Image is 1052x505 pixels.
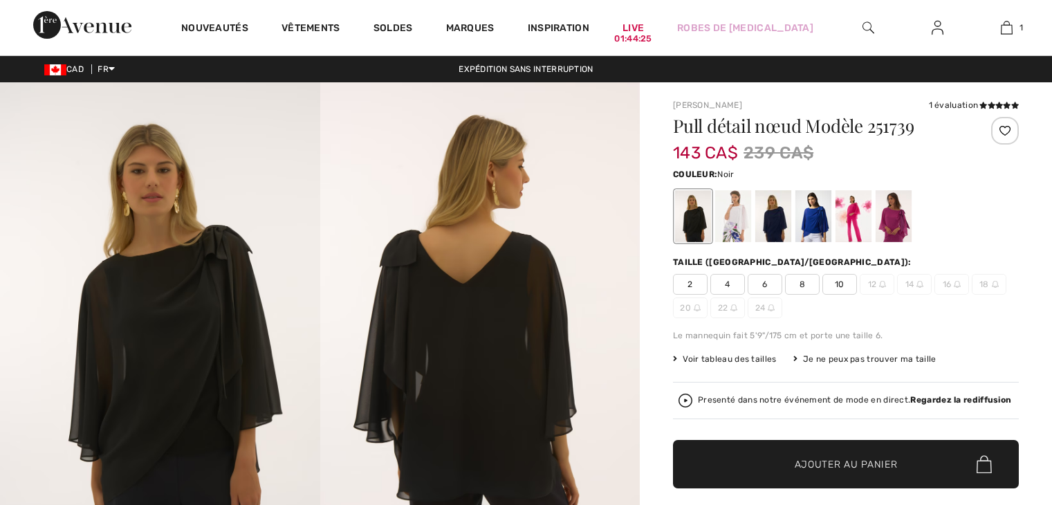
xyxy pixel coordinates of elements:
a: Vêtements [282,22,340,37]
img: Bag.svg [977,455,992,473]
div: Noir [675,190,711,242]
span: 14 [897,274,932,295]
div: Presenté dans notre événement de mode en direct. [698,396,1011,405]
span: 24 [748,297,782,318]
img: ring-m.svg [768,304,775,311]
img: ring-m.svg [879,281,886,288]
div: Geranium [836,190,871,242]
img: Mon panier [1001,19,1013,36]
a: Marques [446,22,495,37]
div: 1 évaluation [929,99,1019,111]
span: 12 [860,274,894,295]
a: Nouveautés [181,22,248,37]
div: 01:44:25 [614,33,652,46]
span: 18 [972,274,1006,295]
div: Purple orchid [876,190,912,242]
a: Robes de [MEDICAL_DATA] [677,21,813,35]
span: 6 [748,274,782,295]
span: CAD [44,64,89,74]
img: recherche [862,19,874,36]
a: 1 [972,19,1040,36]
img: 1ère Avenue [33,11,131,39]
img: ring-m.svg [992,281,999,288]
span: 10 [822,274,857,295]
h1: Pull détail nœud Modèle 251739 [673,117,961,135]
span: 1 [1019,21,1023,34]
span: 22 [710,297,745,318]
a: Se connecter [921,19,954,37]
div: Bleu Nuit [755,190,791,242]
span: Couleur: [673,169,717,179]
span: 16 [934,274,969,295]
iframe: Ouvre un widget dans lequel vous pouvez chatter avec l’un de nos agents [964,401,1038,436]
div: Le mannequin fait 5'9"/175 cm et porte une taille 6. [673,329,1019,342]
span: Ajouter au panier [795,457,898,472]
span: 2 [673,274,708,295]
img: ring-m.svg [730,304,737,311]
span: FR [98,64,115,74]
span: Voir tableau des tailles [673,353,777,365]
a: Live01:44:25 [622,21,644,35]
div: Taille ([GEOGRAPHIC_DATA]/[GEOGRAPHIC_DATA]): [673,256,914,268]
img: ring-m.svg [916,281,923,288]
strong: Regardez la rediffusion [910,395,1011,405]
a: Soldes [373,22,413,37]
span: 20 [673,297,708,318]
div: Saphir Royal 163 [795,190,831,242]
span: 143 CA$ [673,129,738,163]
img: Canadian Dollar [44,64,66,75]
span: Noir [717,169,734,179]
span: Inspiration [528,22,589,37]
img: ring-m.svg [954,281,961,288]
span: 239 CA$ [744,140,813,165]
img: Regardez la rediffusion [679,394,692,407]
a: [PERSON_NAME] [673,100,742,110]
span: 8 [785,274,820,295]
img: ring-m.svg [694,304,701,311]
img: Mes infos [932,19,943,36]
div: Vanille 30 [715,190,751,242]
span: 4 [710,274,745,295]
button: Ajouter au panier [673,440,1019,488]
div: Je ne peux pas trouver ma taille [793,353,936,365]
